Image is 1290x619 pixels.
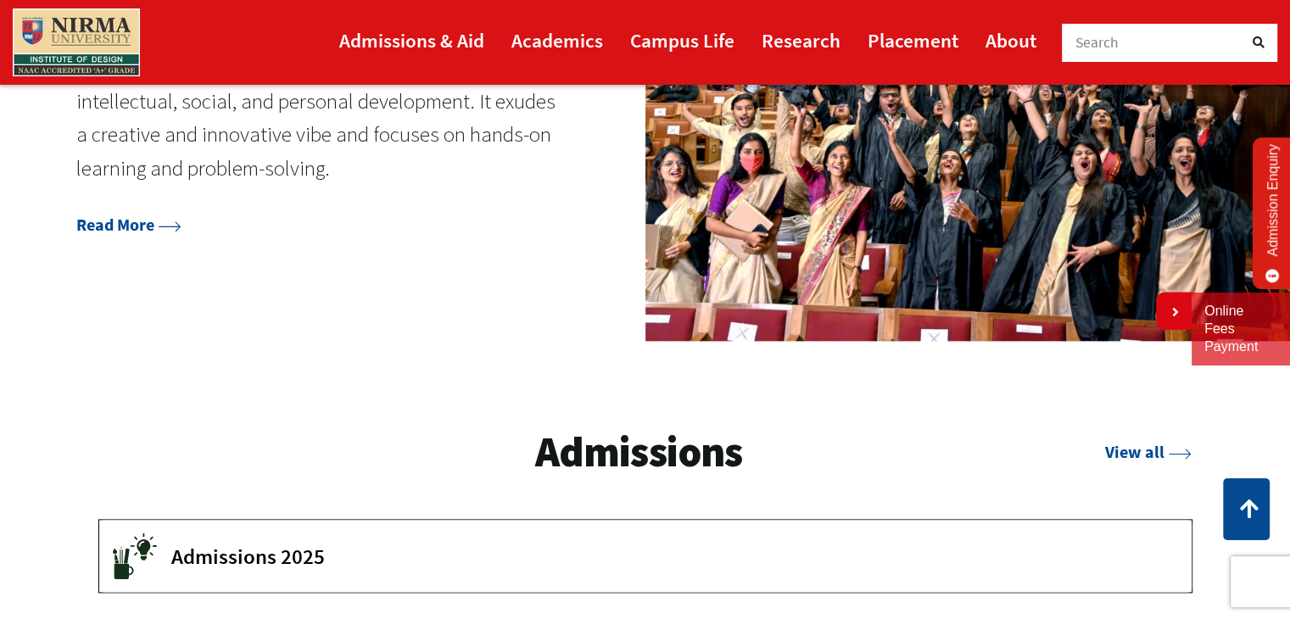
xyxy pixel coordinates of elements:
[1105,441,1192,462] a: View all
[986,21,1036,59] a: About
[76,214,181,235] a: Read More
[511,21,603,59] a: Academics
[76,51,569,186] p: The Institute of Design has an excellent environment for intellectual, social, and personal devel...
[762,21,840,59] a: Research
[868,21,958,59] a: Placement
[535,426,743,479] h3: Admissions
[339,21,484,59] a: Admissions & Aid
[13,8,140,76] img: main_logo
[171,544,1166,569] span: Admissions 2025
[99,520,1192,592] button: Admissions 2025
[1075,33,1120,52] span: Search
[630,21,734,59] a: Campus Life
[1204,303,1277,355] a: Online Fees Payment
